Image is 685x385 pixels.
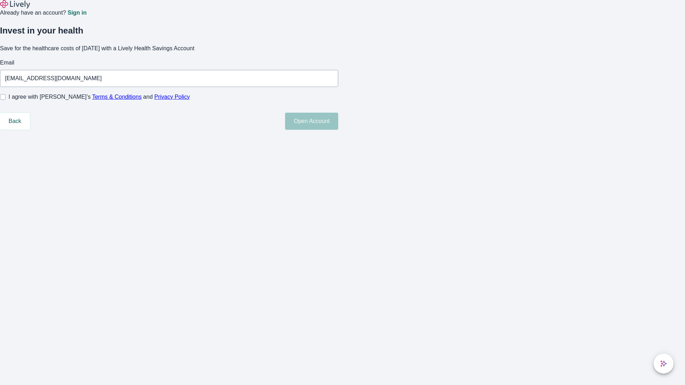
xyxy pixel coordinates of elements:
button: chat [654,354,674,374]
a: Sign in [67,10,86,16]
a: Privacy Policy [154,94,190,100]
span: I agree with [PERSON_NAME]’s and [9,93,190,101]
svg: Lively AI Assistant [660,360,667,367]
a: Terms & Conditions [92,94,142,100]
